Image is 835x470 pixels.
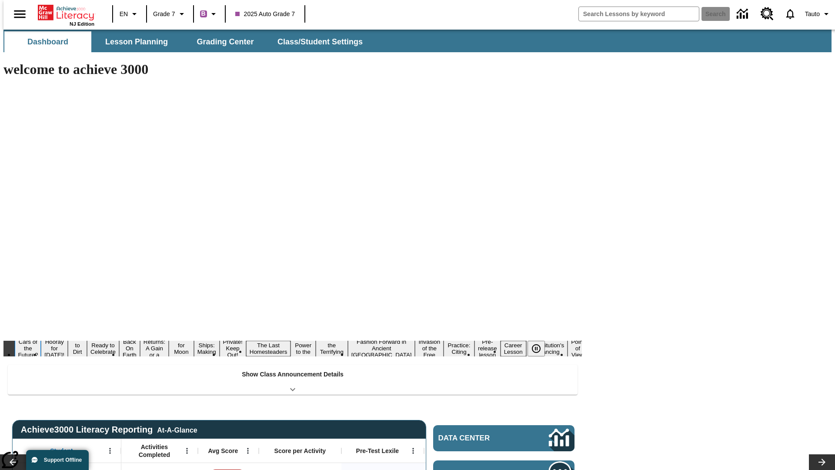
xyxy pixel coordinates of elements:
[235,10,295,19] span: 2025 Auto Grade 7
[474,337,501,359] button: Slide 16 Pre-release lesson
[3,7,127,15] body: Maximum 600 characters Press Escape to exit toolbar Press Alt + F10 to reach toolbar
[194,334,220,363] button: Slide 8 Cruise Ships: Making Waves
[7,1,33,27] button: Open side menu
[348,337,415,359] button: Slide 13 Fashion Forward in Ancient Rome
[579,7,699,21] input: search field
[526,334,568,363] button: Slide 18 The Constitution's Balancing Act
[157,425,197,434] div: At-A-Glance
[126,443,183,459] span: Activities Completed
[26,450,89,470] button: Support Offline
[3,30,832,52] div: SubNavbar
[93,31,180,52] button: Lesson Planning
[291,334,316,363] button: Slide 11 Solar Power to the People
[50,447,73,455] span: Student
[438,434,520,443] span: Data Center
[809,454,835,470] button: Lesson carousel, Next
[68,334,87,363] button: Slide 3 Born to Dirt Bike
[104,444,117,457] button: Open Menu
[120,10,128,19] span: EN
[356,447,399,455] span: Pre-Test Lexile
[274,447,326,455] span: Score per Activity
[197,6,222,22] button: Boost Class color is purple. Change class color
[44,457,82,463] span: Support Offline
[3,61,582,77] h1: welcome to achieve 3000
[70,21,94,27] span: NJ Edition
[119,337,140,359] button: Slide 5 Back On Earth
[731,2,755,26] a: Data Center
[140,331,169,366] button: Slide 6 Free Returns: A Gain or a Drain?
[415,331,444,366] button: Slide 14 The Invasion of the Free CD
[180,444,194,457] button: Open Menu
[8,365,578,395] div: Show Class Announcement Details
[528,341,554,356] div: Pause
[444,334,474,363] button: Slide 15 Mixed Practice: Citing Evidence
[755,2,779,26] a: Resource Center, Will open in new tab
[15,338,41,359] button: Slide 1 Cars of the Future?
[246,341,291,356] button: Slide 10 The Last Homesteaders
[220,337,246,359] button: Slide 9 Private! Keep Out!
[271,31,370,52] button: Class/Student Settings
[779,3,802,25] a: Notifications
[802,6,835,22] button: Profile/Settings
[568,337,588,359] button: Slide 19 Point of View
[501,341,526,356] button: Slide 17 Career Lesson
[41,337,68,359] button: Slide 2 Hooray for Constitution Day!
[433,425,574,451] a: Data Center
[805,10,820,19] span: Tauto
[3,31,371,52] div: SubNavbar
[150,6,190,22] button: Grade: Grade 7, Select a grade
[316,334,348,363] button: Slide 12 Attack of the Terrifying Tomatoes
[241,444,254,457] button: Open Menu
[38,4,94,21] a: Home
[4,31,91,52] button: Dashboard
[38,3,94,27] div: Home
[116,6,144,22] button: Language: EN, Select a language
[21,425,197,435] span: Achieve3000 Literacy Reporting
[407,444,420,457] button: Open Menu
[87,334,119,363] button: Slide 4 Get Ready to Celebrate Juneteenth!
[208,447,238,455] span: Avg Score
[153,10,175,19] span: Grade 7
[169,334,194,363] button: Slide 7 Time for Moon Rules?
[201,8,206,19] span: B
[182,31,269,52] button: Grading Center
[528,341,545,356] button: Pause
[242,370,344,379] p: Show Class Announcement Details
